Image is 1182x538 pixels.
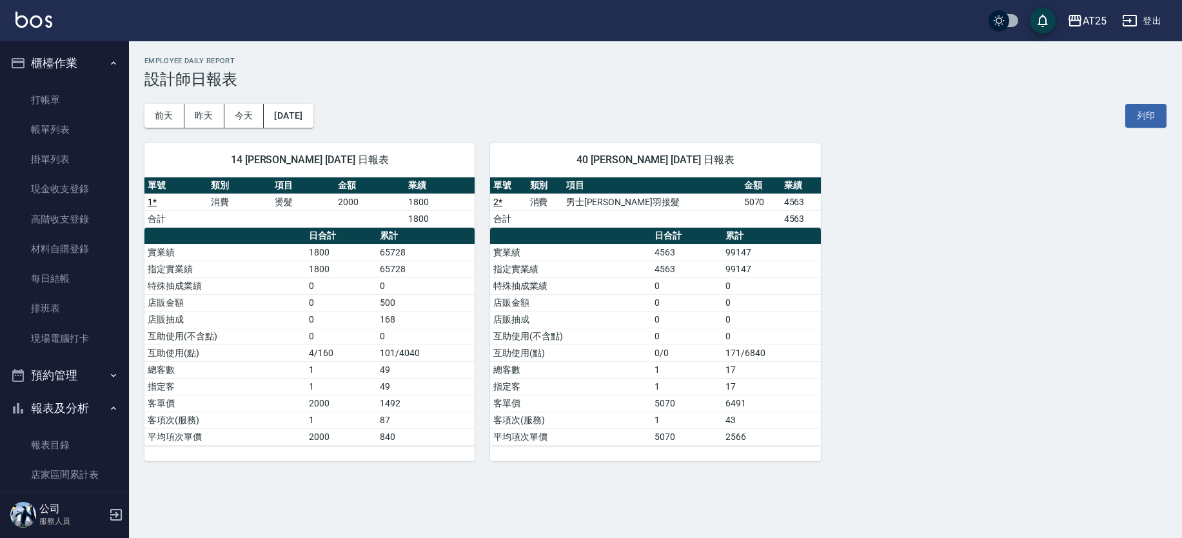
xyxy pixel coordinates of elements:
[184,104,224,128] button: 昨天
[208,177,271,194] th: 類別
[144,428,306,445] td: 平均項次單價
[1062,8,1112,34] button: AT25
[377,395,475,412] td: 1492
[271,194,335,210] td: 燙髮
[651,261,722,277] td: 4563
[5,392,124,425] button: 報表及分析
[144,228,475,446] table: a dense table
[722,378,820,395] td: 17
[651,328,722,344] td: 0
[527,177,563,194] th: 類別
[271,177,335,194] th: 項目
[144,261,306,277] td: 指定實業績
[490,395,651,412] td: 客單價
[781,194,821,210] td: 4563
[490,277,651,294] td: 特殊抽成業績
[490,228,820,446] table: a dense table
[490,177,526,194] th: 單號
[490,328,651,344] td: 互助使用(不含點)
[722,277,820,294] td: 0
[335,194,405,210] td: 2000
[651,277,722,294] td: 0
[5,115,124,144] a: 帳單列表
[377,344,475,361] td: 101/4040
[306,261,377,277] td: 1800
[5,46,124,80] button: 櫃檯作業
[39,515,105,527] p: 服務人員
[490,428,651,445] td: 平均項次單價
[144,344,306,361] td: 互助使用(點)
[208,194,271,210] td: 消費
[781,177,821,194] th: 業績
[651,228,722,244] th: 日合計
[490,261,651,277] td: 指定實業績
[1030,8,1056,34] button: save
[722,428,820,445] td: 2566
[741,177,781,194] th: 金額
[405,194,475,210] td: 1800
[5,204,124,234] a: 高階收支登錄
[144,294,306,311] td: 店販金額
[306,328,377,344] td: 0
[490,344,651,361] td: 互助使用(點)
[264,104,313,128] button: [DATE]
[651,361,722,378] td: 1
[306,344,377,361] td: 4/160
[490,177,820,228] table: a dense table
[144,412,306,428] td: 客項次(服務)
[741,194,781,210] td: 5070
[306,294,377,311] td: 0
[39,503,105,515] h5: 公司
[490,412,651,428] td: 客項次(服務)
[144,361,306,378] td: 總客數
[506,154,805,166] span: 40 [PERSON_NAME] [DATE] 日報表
[377,428,475,445] td: 840
[490,244,651,261] td: 實業績
[5,234,124,264] a: 材料自購登錄
[306,311,377,328] td: 0
[722,344,820,361] td: 171/6840
[5,359,124,392] button: 預約管理
[490,294,651,311] td: 店販金額
[5,174,124,204] a: 現金收支登錄
[377,311,475,328] td: 168
[377,294,475,311] td: 500
[10,502,36,528] img: Person
[651,311,722,328] td: 0
[490,311,651,328] td: 店販抽成
[144,395,306,412] td: 客單價
[722,311,820,328] td: 0
[722,328,820,344] td: 0
[377,361,475,378] td: 49
[651,378,722,395] td: 1
[5,85,124,115] a: 打帳單
[5,294,124,323] a: 排班表
[335,177,405,194] th: 金額
[405,177,475,194] th: 業績
[527,194,563,210] td: 消費
[306,228,377,244] th: 日合計
[651,395,722,412] td: 5070
[722,228,820,244] th: 累計
[306,378,377,395] td: 1
[306,428,377,445] td: 2000
[306,361,377,378] td: 1
[144,328,306,344] td: 互助使用(不含點)
[5,490,124,519] a: 店家日報表
[377,228,475,244] th: 累計
[405,210,475,227] td: 1800
[306,277,377,294] td: 0
[490,210,526,227] td: 合計
[144,378,306,395] td: 指定客
[722,244,820,261] td: 99147
[1125,104,1167,128] button: 列印
[651,428,722,445] td: 5070
[722,412,820,428] td: 43
[490,361,651,378] td: 總客數
[306,395,377,412] td: 2000
[5,460,124,490] a: 店家區間累計表
[722,294,820,311] td: 0
[144,311,306,328] td: 店販抽成
[490,378,651,395] td: 指定客
[15,12,52,28] img: Logo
